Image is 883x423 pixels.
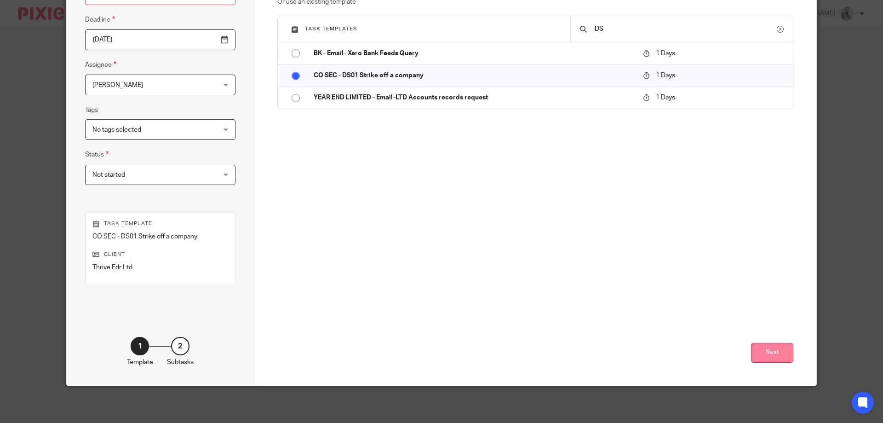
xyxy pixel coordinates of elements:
p: CO SEC - DS01 Strike off a company [314,71,634,80]
input: Pick a date [85,29,235,50]
label: Deadline [85,14,115,25]
p: Thrive Edr Ltd [92,263,228,272]
button: Next [751,343,793,363]
p: Subtasks [167,358,194,367]
span: [PERSON_NAME] [92,82,143,88]
p: YEAR END LIMITED - Email-LTD Accounts records request [314,93,634,102]
p: Task template [92,220,228,227]
span: Task templates [305,26,357,31]
div: 1 [131,337,149,355]
input: Search... [594,24,777,34]
label: Assignee [85,59,116,70]
span: No tags selected [92,127,141,133]
label: Tags [85,105,98,115]
p: Client [92,251,228,258]
span: Not started [92,172,125,178]
p: Template [127,358,153,367]
span: 1 Days [656,72,675,79]
span: 1 Days [656,95,675,101]
p: BK - Email- Xero Bank Feeds Query [314,49,634,58]
span: 1 Days [656,50,675,57]
p: CO SEC - DS01 Strike off a company [92,232,228,241]
div: 2 [171,337,189,355]
label: Status [85,149,109,160]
